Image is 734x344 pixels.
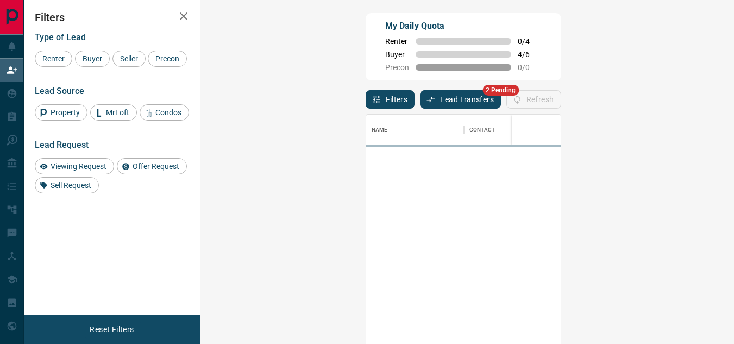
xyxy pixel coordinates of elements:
button: Lead Transfers [420,90,501,109]
div: Contact [464,115,551,145]
p: My Daily Quota [385,20,542,33]
span: Lead Request [35,140,89,150]
span: 4 / 6 [518,50,542,59]
span: Precon [385,63,409,72]
span: Precon [152,54,183,63]
div: Seller [112,51,146,67]
div: Condos [140,104,189,121]
span: Renter [39,54,68,63]
span: Type of Lead [35,32,86,42]
span: Property [47,108,84,117]
span: Sell Request [47,181,95,190]
div: Name [372,115,388,145]
span: Seller [116,54,142,63]
span: Condos [152,108,185,117]
div: Offer Request [117,158,187,174]
div: Precon [148,51,187,67]
div: Viewing Request [35,158,114,174]
div: MrLoft [90,104,137,121]
h2: Filters [35,11,189,24]
span: Viewing Request [47,162,110,171]
span: 0 / 4 [518,37,542,46]
span: Buyer [79,54,106,63]
div: Sell Request [35,177,99,193]
span: Buyer [385,50,409,59]
span: 0 / 0 [518,63,542,72]
span: 2 Pending [482,85,519,96]
div: Name [366,115,464,145]
button: Reset Filters [83,320,141,339]
button: Filters [366,90,415,109]
div: Buyer [75,51,110,67]
div: Renter [35,51,72,67]
span: Renter [385,37,409,46]
div: Contact [469,115,495,145]
span: Lead Source [35,86,84,96]
span: MrLoft [102,108,133,117]
span: Offer Request [129,162,183,171]
div: Property [35,104,87,121]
